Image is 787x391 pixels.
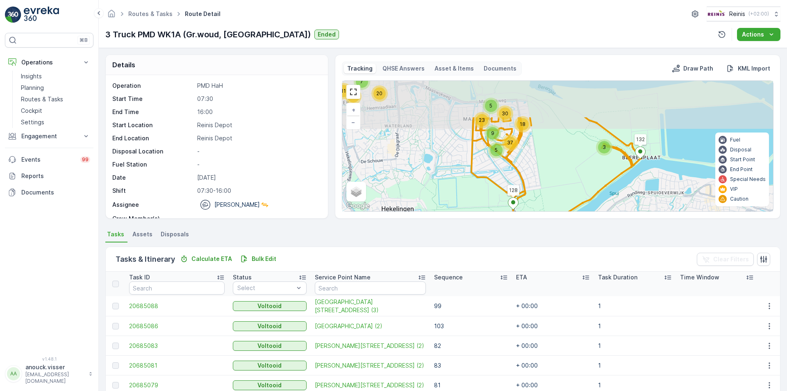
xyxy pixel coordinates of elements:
[112,147,194,155] p: Disposal Location
[129,381,225,389] a: 20685079
[315,361,426,370] a: Ida Wassermanstraat 56 (2)
[491,130,494,136] span: 9
[495,147,498,153] span: 5
[237,284,294,292] p: Select
[112,343,119,349] div: Toggle Row Selected
[25,363,84,371] p: anouck.visser
[18,117,93,128] a: Settings
[129,322,225,330] a: 20685086
[434,273,463,281] p: Sequence
[21,107,42,115] p: Cockpit
[112,187,194,195] p: Shift
[233,341,307,351] button: Voltooid
[233,273,252,281] p: Status
[315,342,426,350] span: [PERSON_NAME][STREET_ADDRESS] (2)
[520,121,525,127] span: 18
[112,95,194,103] p: Start Time
[237,254,280,264] button: Bulk Edit
[128,10,173,17] a: Routes & Tasks
[233,361,307,370] button: Voltooid
[257,381,282,389] p: Voltooid
[197,174,319,182] p: [DATE]
[512,316,594,336] td: + 00:00
[112,362,119,369] div: Toggle Row Selected
[129,342,225,350] span: 20685083
[430,356,512,375] td: 83
[730,156,755,163] p: Start Point
[257,342,282,350] p: Voltooid
[132,230,152,238] span: Assets
[112,60,135,70] p: Details
[474,112,490,128] div: 23
[129,302,225,310] a: 20685088
[371,85,388,102] div: 20
[318,30,336,39] p: Ended
[214,201,260,209] p: [PERSON_NAME]
[347,104,359,116] a: Zoom In
[730,176,766,183] p: Special Needs
[512,356,594,375] td: + 00:00
[24,7,59,23] img: logo_light-DOdMpM7g.png
[723,64,773,73] button: KML Import
[233,301,307,311] button: Voltooid
[707,7,780,21] button: Reinis(+02:00)
[112,134,194,142] p: End Location
[730,166,753,173] p: End Point
[351,119,355,126] span: −
[315,281,426,295] input: Search
[112,303,119,309] div: Toggle Row Selected
[352,106,355,113] span: +
[18,94,93,105] a: Routes & Tasks
[512,336,594,356] td: + 00:00
[514,116,531,133] div: 18
[5,184,93,201] a: Documents
[376,90,382,96] span: 20
[430,316,512,336] td: 103
[21,132,77,140] p: Engagement
[21,188,90,197] p: Documents
[335,83,352,99] div: 11
[5,54,93,71] button: Operations
[315,322,426,330] a: Top Naeffstraat 4 (2)
[669,64,716,73] button: Draw Path
[738,64,770,73] p: KML Import
[82,156,89,163] p: 99
[594,356,676,375] td: 1
[730,146,751,153] p: Disposal
[354,73,370,90] div: 7
[314,30,339,39] button: Ended
[430,336,512,356] td: 82
[315,298,426,314] a: Top Naeffstraat 28 (3)
[707,9,726,18] img: Reinis-Logo-Vrijstaand_Tekengebied-1-copy2_aBO4n7j.png
[483,98,499,114] div: 5
[594,336,676,356] td: 1
[680,273,719,281] p: Time Window
[18,105,93,117] a: Cockpit
[7,367,20,380] div: AA
[21,118,44,126] p: Settings
[730,196,748,202] p: Caution
[344,201,371,211] img: Google
[737,28,780,41] button: Actions
[347,64,373,73] p: Tracking
[112,174,194,182] p: Date
[748,11,769,17] p: ( +02:00 )
[129,361,225,370] a: 20685081
[197,82,319,90] p: PMD HaH
[257,322,282,330] p: Voltooid
[347,86,359,98] a: View Fullscreen
[315,298,426,314] span: [GEOGRAPHIC_DATA][STREET_ADDRESS] (3)
[112,201,139,209] p: Assignee
[129,281,225,295] input: Search
[5,363,93,384] button: AAanouck.visser[EMAIL_ADDRESS][DOMAIN_NAME]
[197,95,319,103] p: 07:30
[434,64,474,73] p: Asset & Items
[191,255,232,263] p: Calculate ETA
[25,371,84,384] p: [EMAIL_ADDRESS][DOMAIN_NAME]
[21,95,63,103] p: Routes & Tasks
[315,381,426,389] span: [PERSON_NAME][STREET_ADDRESS] (2)
[683,64,713,73] p: Draw Path
[80,37,88,43] p: ⌘B
[5,168,93,184] a: Reports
